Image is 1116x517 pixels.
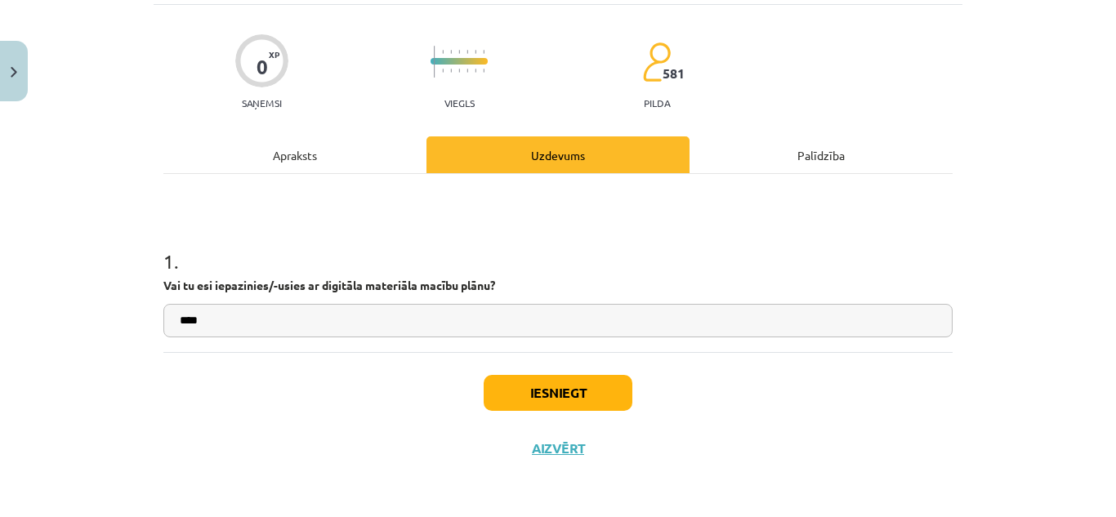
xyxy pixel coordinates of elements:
img: icon-short-line-57e1e144782c952c97e751825c79c345078a6d821885a25fce030b3d8c18986b.svg [483,50,484,54]
h1: 1 . [163,221,953,272]
img: icon-long-line-d9ea69661e0d244f92f715978eff75569469978d946b2353a9bb055b3ed8787d.svg [434,46,435,78]
img: icon-short-line-57e1e144782c952c97e751825c79c345078a6d821885a25fce030b3d8c18986b.svg [450,69,452,73]
strong: Vai tu esi iepazinies/-usies ar digitāla materiāla macību plānu? [163,278,495,292]
button: Aizvērt [527,440,589,457]
p: Viegls [444,97,475,109]
img: icon-short-line-57e1e144782c952c97e751825c79c345078a6d821885a25fce030b3d8c18986b.svg [442,50,444,54]
img: icon-short-line-57e1e144782c952c97e751825c79c345078a6d821885a25fce030b3d8c18986b.svg [466,69,468,73]
div: Uzdevums [426,136,690,173]
span: XP [269,50,279,59]
span: 581 [663,66,685,81]
div: 0 [257,56,268,78]
img: icon-short-line-57e1e144782c952c97e751825c79c345078a6d821885a25fce030b3d8c18986b.svg [458,50,460,54]
img: icon-short-line-57e1e144782c952c97e751825c79c345078a6d821885a25fce030b3d8c18986b.svg [458,69,460,73]
div: Palīdzība [690,136,953,173]
img: icon-short-line-57e1e144782c952c97e751825c79c345078a6d821885a25fce030b3d8c18986b.svg [466,50,468,54]
button: Iesniegt [484,375,632,411]
img: students-c634bb4e5e11cddfef0936a35e636f08e4e9abd3cc4e673bd6f9a4125e45ecb1.svg [642,42,671,82]
p: Saņemsi [235,97,288,109]
img: icon-short-line-57e1e144782c952c97e751825c79c345078a6d821885a25fce030b3d8c18986b.svg [475,69,476,73]
p: pilda [644,97,670,109]
img: icon-short-line-57e1e144782c952c97e751825c79c345078a6d821885a25fce030b3d8c18986b.svg [475,50,476,54]
img: icon-short-line-57e1e144782c952c97e751825c79c345078a6d821885a25fce030b3d8c18986b.svg [442,69,444,73]
img: icon-close-lesson-0947bae3869378f0d4975bcd49f059093ad1ed9edebbc8119c70593378902aed.svg [11,67,17,78]
img: icon-short-line-57e1e144782c952c97e751825c79c345078a6d821885a25fce030b3d8c18986b.svg [483,69,484,73]
img: icon-short-line-57e1e144782c952c97e751825c79c345078a6d821885a25fce030b3d8c18986b.svg [450,50,452,54]
div: Apraksts [163,136,426,173]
